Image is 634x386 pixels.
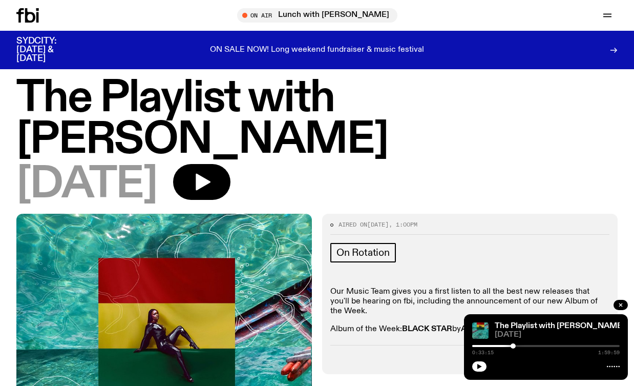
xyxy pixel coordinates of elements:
[495,322,625,330] a: The Playlist with [PERSON_NAME]
[472,350,494,355] span: 0:33:15
[330,287,609,317] p: Our Music Team gives you a first listen to all the best new releases that you'll be hearing on fb...
[339,220,367,229] span: Aired on
[330,243,396,262] a: On Rotation
[472,322,489,339] img: The poster for this episode of The Playlist. It features the album artwork for Amaarae's BLACK ST...
[461,325,493,333] strong: Amaarae
[598,350,620,355] span: 1:59:59
[367,220,389,229] span: [DATE]
[495,331,620,339] span: [DATE]
[237,8,397,23] button: On AirLunch with [PERSON_NAME]
[16,78,618,161] h1: The Playlist with [PERSON_NAME]
[402,325,452,333] strong: BLACK STAR
[16,164,157,206] span: [DATE]
[330,324,609,334] p: Album of the Week: by
[336,247,390,258] span: On Rotation
[389,220,417,229] span: , 1:00pm
[16,37,82,63] h3: SYDCITY: [DATE] & [DATE]
[210,46,424,55] p: ON SALE NOW! Long weekend fundraiser & music festival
